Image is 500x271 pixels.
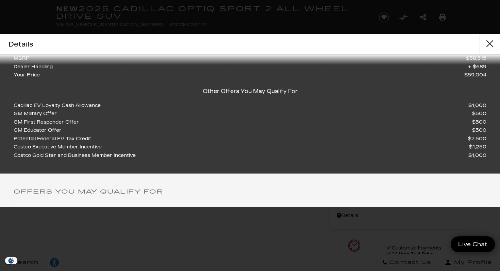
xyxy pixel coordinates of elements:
[14,102,104,110] span: Cadillac EV Loyalty Cash Allowance
[468,135,486,143] span: $7,500
[14,87,486,96] p: Other Offers You May Qualify For
[14,63,486,71] a: Dealer Handling $689
[14,135,95,143] span: Potential Federal EV Tax Credit
[480,34,500,54] button: close
[3,257,19,264] img: Opt-Out Icon
[455,240,491,248] span: Live Chat
[14,54,486,63] a: MSRP $58,315
[14,151,139,160] span: Costco Gold Star and Business Member Incentive
[14,54,33,63] span: MSRP
[14,118,82,127] span: GM First Responder Offer
[3,257,19,264] section: Click to Open Cookie Consent Modal
[469,143,486,151] span: $1,250
[468,102,486,110] span: $1,000
[14,187,486,197] h5: Offers You May Qualify For
[14,143,486,151] a: Costco Executive Member Incentive $1,250
[14,135,486,143] a: Potential Federal EV Tax Credit $7,500
[468,151,486,160] span: $1,000
[468,63,486,71] span: $689
[464,71,486,79] span: $59,004
[472,126,486,135] span: $500
[14,110,60,118] span: GM Military Offer
[14,126,65,135] span: GM Educator Offer
[14,118,486,127] a: GM First Responder Offer $500
[14,63,56,71] span: Dealer Handling
[472,118,486,127] span: $500
[466,54,486,63] span: $58,315
[14,143,105,151] span: Costco Executive Member Incentive
[14,71,486,79] a: Your Price $59,004
[451,236,495,252] a: Live Chat
[14,151,486,160] a: Costco Gold Star and Business Member Incentive $1,000
[14,102,486,110] a: Cadillac EV Loyalty Cash Allowance $1,000
[14,71,43,79] span: Your Price
[14,110,486,118] a: GM Military Offer $500
[472,110,486,118] span: $500
[14,126,486,135] a: GM Educator Offer $500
